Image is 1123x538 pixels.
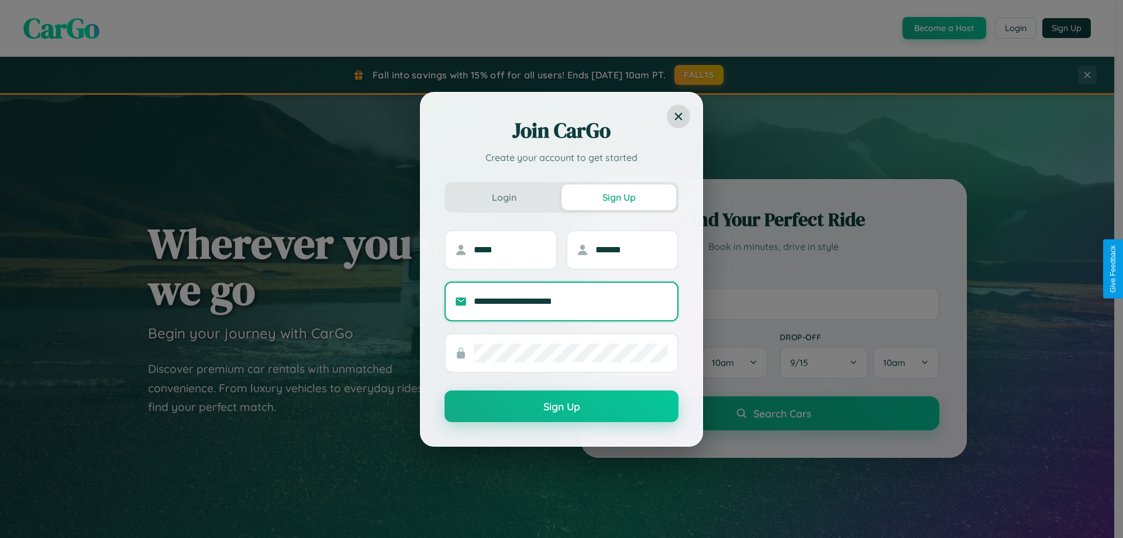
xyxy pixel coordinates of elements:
div: Give Feedback [1109,245,1117,293]
h2: Join CarGo [445,116,678,145]
button: Sign Up [561,184,676,210]
p: Create your account to get started [445,150,678,165]
button: Login [447,184,561,210]
button: Sign Up [445,390,678,422]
